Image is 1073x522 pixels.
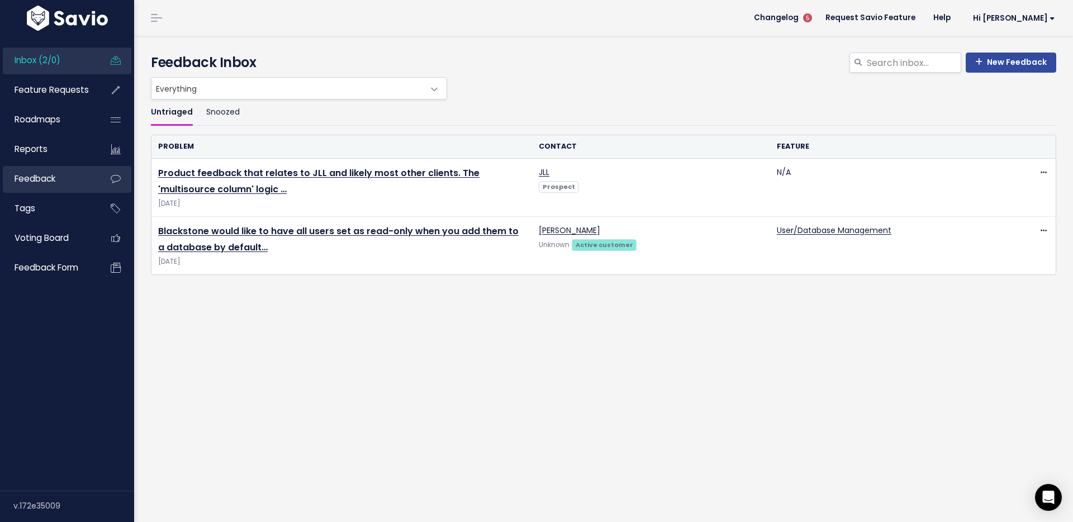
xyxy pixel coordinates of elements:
a: Help [924,10,960,26]
span: [DATE] [158,256,525,268]
a: Feature Requests [3,77,93,103]
a: Feedback [3,166,93,192]
span: Tags [15,202,35,214]
span: Feedback form [15,262,78,273]
a: JLL [539,167,549,178]
a: Reports [3,136,93,162]
span: [DATE] [158,198,525,210]
span: Voting Board [15,232,69,244]
div: Open Intercom Messenger [1035,484,1062,511]
a: Inbox (2/0) [3,48,93,73]
a: Prospect [539,181,578,192]
th: Feature [770,135,1008,158]
a: Untriaged [151,99,193,126]
a: Voting Board [3,225,93,251]
a: Product feedback that relates to JLL and likely most other clients. The 'multisource column' logic … [158,167,479,196]
span: Roadmaps [15,113,60,125]
h4: Feedback Inbox [151,53,1056,73]
span: Inbox (2/0) [15,54,60,66]
span: Everything [151,78,424,99]
span: Unknown [539,240,569,249]
div: v.172e35009 [13,491,134,520]
a: Blackstone would like to have all users set as read-only when you add them to a database by default… [158,225,519,254]
a: [PERSON_NAME] [539,225,600,236]
img: logo-white.9d6f32f41409.svg [24,6,111,31]
a: User/Database Management [777,225,891,236]
a: Tags [3,196,93,221]
a: Snoozed [206,99,240,126]
a: New Feedback [966,53,1056,73]
input: Search inbox... [866,53,961,73]
strong: Prospect [543,182,575,191]
a: Active customer [572,239,637,250]
th: Problem [151,135,532,158]
a: Hi [PERSON_NAME] [960,10,1064,27]
span: 5 [803,13,812,22]
a: Roadmaps [3,107,93,132]
th: Contact [532,135,770,158]
span: Changelog [754,14,799,22]
td: N/A [770,159,1008,217]
span: Feedback [15,173,55,184]
strong: Active customer [576,240,633,249]
span: Hi [PERSON_NAME] [973,14,1055,22]
span: Reports [15,143,48,155]
ul: Filter feature requests [151,99,1056,126]
span: Everything [151,77,447,99]
a: Feedback form [3,255,93,281]
a: Request Savio Feature [816,10,924,26]
span: Feature Requests [15,84,89,96]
